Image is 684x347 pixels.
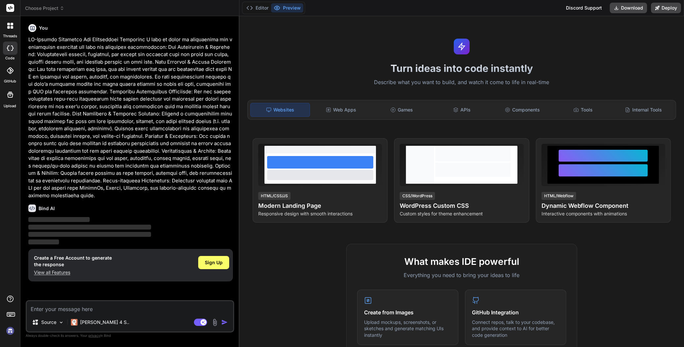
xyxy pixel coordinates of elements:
span: Choose Project [25,5,64,12]
img: Claude 4 Sonnet [71,319,78,326]
h6: Bind AI [39,205,55,212]
div: Components [493,103,552,117]
p: [PERSON_NAME] 4 S.. [80,319,129,326]
h4: GitHub Integration [472,308,559,316]
p: Always double-check its answers. Your in Bind [26,332,234,339]
div: Websites [250,103,310,117]
img: Pick Models [58,320,64,325]
div: Discord Support [562,3,606,13]
p: View all Features [34,269,112,276]
div: Games [372,103,431,117]
div: Internal Tools [614,103,673,117]
div: Web Apps [311,103,370,117]
button: Editor [244,3,271,13]
p: Interactive components with animations [542,210,665,217]
p: Upload mockups, screenshots, or sketches and generate matching UIs instantly [364,319,451,338]
span: ‌ [28,232,151,237]
h1: Turn ideas into code instantly [243,62,680,74]
h1: Create a Free Account to generate the response [34,255,112,268]
div: Tools [553,103,612,117]
img: signin [5,325,16,336]
p: Everything you need to bring your ideas to life [357,271,566,279]
h6: You [39,25,48,31]
span: ‌ [28,239,59,244]
h2: What makes IDE powerful [357,255,566,268]
label: threads [3,33,17,39]
p: Describe what you want to build, and watch it come to life in real-time [243,78,680,87]
p: Responsive design with smooth interactions [258,210,382,217]
button: Deploy [651,3,681,13]
label: Upload [4,103,16,109]
h4: Dynamic Webflow Component [542,201,665,210]
div: HTML/CSS/JS [258,192,291,200]
span: Sign Up [205,259,223,266]
label: code [6,55,15,61]
div: HTML/Webflow [542,192,576,200]
h4: Modern Landing Page [258,201,382,210]
span: ‌ [28,217,90,222]
div: CSS/WordPress [400,192,435,200]
img: attachment [211,319,219,326]
img: icon [221,319,228,326]
button: Download [610,3,647,13]
label: GitHub [4,79,16,84]
span: ‌ [28,225,151,230]
p: Source [41,319,56,326]
button: Preview [271,3,303,13]
h4: Create from Images [364,308,451,316]
p: Connect repos, talk to your codebase, and provide context to AI for better code generation [472,319,559,338]
div: APIs [432,103,491,117]
h4: WordPress Custom CSS [400,201,523,210]
p: Custom styles for theme enhancement [400,210,523,217]
p: LO-Ipsumdo Sitametco Adi Elitseddoei Temporinc U labo et dolor ma aliquaenima min veniamquisn exe... [28,36,233,199]
span: privacy [88,333,100,337]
